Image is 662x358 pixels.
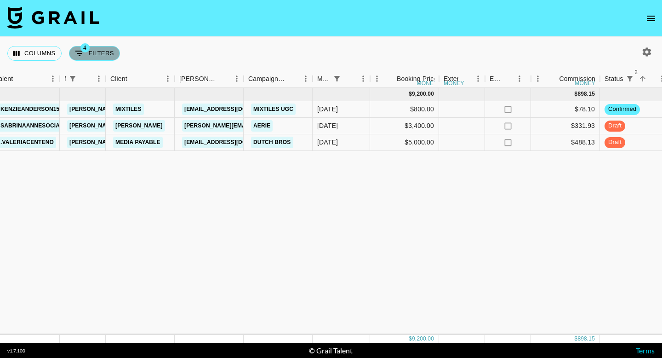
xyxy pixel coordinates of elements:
[67,137,217,148] a: [PERSON_NAME][EMAIL_ADDRESS][DOMAIN_NAME]
[531,101,600,118] div: $78.10
[66,72,79,85] div: 1 active filter
[370,118,439,134] div: $3,400.00
[313,70,370,88] div: Month Due
[490,70,502,88] div: Expenses: Remove Commission?
[110,70,127,88] div: Client
[531,134,600,151] div: $488.13
[531,118,600,134] div: $331.93
[417,81,438,86] div: money
[317,138,338,147] div: Sep '25
[409,90,412,98] div: $
[217,72,230,85] button: Sort
[397,70,437,88] div: Booking Price
[7,348,25,354] div: v 1.7.100
[80,43,90,52] span: 4
[317,121,338,130] div: Sep '25
[343,72,356,85] button: Sort
[575,90,578,98] div: $
[127,72,140,85] button: Sort
[251,137,293,148] a: Dutch Bros
[502,72,515,85] button: Sort
[317,70,331,88] div: Month Due
[331,72,343,85] button: Show filters
[182,137,285,148] a: [EMAIL_ADDRESS][DOMAIN_NAME]
[113,137,163,148] a: Media Payable
[575,81,595,86] div: money
[182,120,379,132] a: [PERSON_NAME][EMAIL_ADDRESS][PERSON_NAME][DOMAIN_NAME]
[623,72,636,85] button: Show filters
[370,101,439,118] div: $800.00
[182,104,285,115] a: [EMAIL_ADDRESS][DOMAIN_NAME]
[113,120,165,132] a: [PERSON_NAME]
[356,72,370,86] button: Menu
[559,70,595,88] div: Commission
[546,72,559,85] button: Sort
[531,72,545,86] button: Menu
[113,104,144,115] a: Mixtiles
[605,105,640,114] span: confirmed
[513,72,526,86] button: Menu
[60,70,106,88] div: Manager
[179,70,217,88] div: [PERSON_NAME]
[485,70,531,88] div: Expenses: Remove Commission?
[69,46,120,61] button: Show filters
[46,72,60,86] button: Menu
[106,70,175,88] div: Client
[412,90,434,98] div: 9,200.00
[370,72,384,86] button: Menu
[92,72,106,86] button: Menu
[309,346,353,355] div: © Grail Talent
[251,104,296,115] a: Mixtiles UGC
[605,138,625,147] span: draft
[299,72,313,86] button: Menu
[286,72,299,85] button: Sort
[444,81,464,86] div: money
[13,72,26,85] button: Sort
[384,72,397,85] button: Sort
[230,72,244,86] button: Menu
[244,70,313,88] div: Campaign (Type)
[605,121,625,130] span: draft
[248,70,286,88] div: Campaign (Type)
[577,335,595,343] div: 898.15
[642,9,660,28] button: open drawer
[412,335,434,343] div: 9,200.00
[370,134,439,151] div: $5,000.00
[161,72,175,86] button: Menu
[632,68,641,77] span: 2
[67,120,217,132] a: [PERSON_NAME][EMAIL_ADDRESS][DOMAIN_NAME]
[79,72,92,85] button: Sort
[636,346,655,355] a: Terms
[251,120,273,132] a: Aerie
[175,70,244,88] div: Booker
[458,72,471,85] button: Sort
[7,6,99,29] img: Grail Talent
[317,104,338,114] div: Sep '25
[67,104,217,115] a: [PERSON_NAME][EMAIL_ADDRESS][DOMAIN_NAME]
[471,72,485,86] button: Menu
[575,335,578,343] div: $
[636,72,649,85] button: Sort
[577,90,595,98] div: 898.15
[64,70,66,88] div: Manager
[331,72,343,85] div: 1 active filter
[623,72,636,85] div: 2 active filters
[7,46,62,61] button: Select columns
[605,70,623,88] div: Status
[409,335,412,343] div: $
[66,72,79,85] button: Show filters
